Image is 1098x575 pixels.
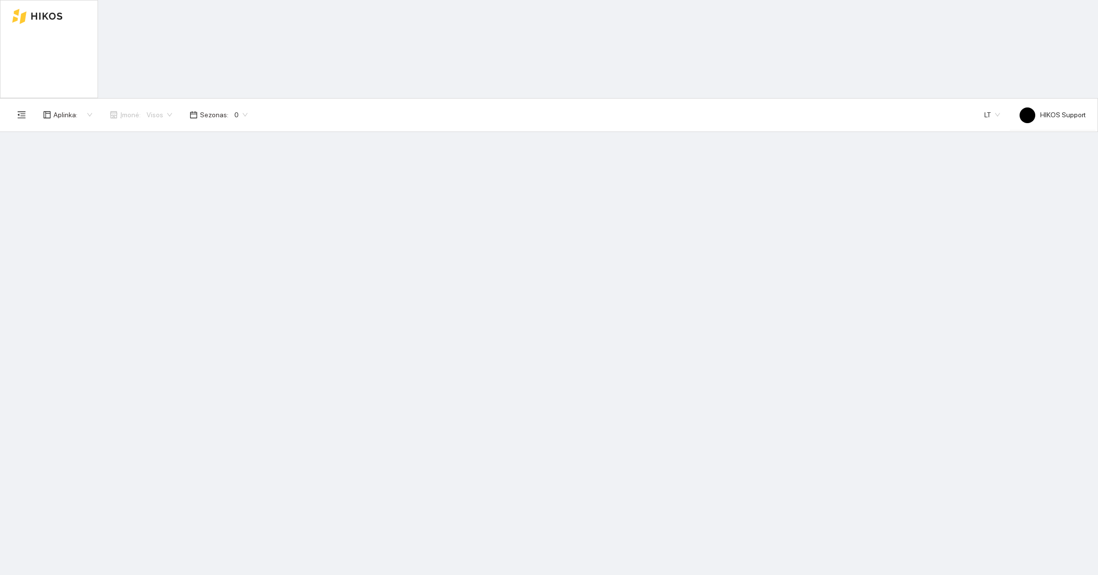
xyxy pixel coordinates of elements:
span: Aplinka : [53,109,77,120]
span: 0 [234,107,248,122]
span: Sezonas : [200,109,228,120]
span: LT [984,107,1000,122]
button: menu-fold [12,105,31,125]
span: shop [110,111,118,119]
span: menu-fold [17,110,26,119]
span: layout [43,111,51,119]
span: Įmonė : [120,109,141,120]
span: Visos [147,107,172,122]
span: HIKOS Support [1020,111,1086,119]
span: calendar [190,111,198,119]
